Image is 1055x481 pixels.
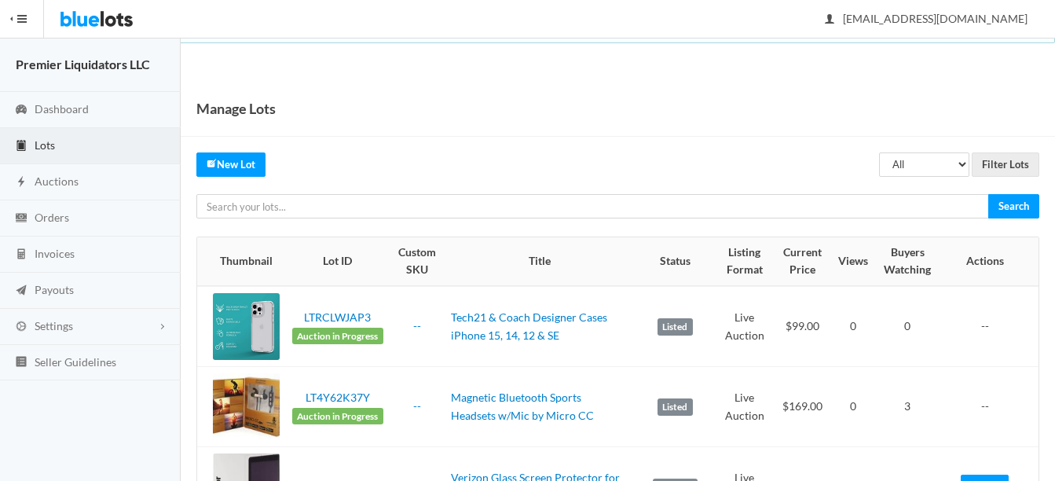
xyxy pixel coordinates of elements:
[35,138,55,152] span: Lots
[304,310,371,324] a: LTRCLWJAP3
[451,391,594,422] a: Magnetic Bluetooth Sports Headsets w/Mic by Micro CC
[658,398,693,416] label: Listed
[941,237,1039,286] th: Actions
[16,57,150,72] strong: Premier Liquidators LLC
[445,237,635,286] th: Title
[826,12,1028,25] span: [EMAIL_ADDRESS][DOMAIN_NAME]
[35,319,73,332] span: Settings
[774,237,832,286] th: Current Price
[35,283,74,296] span: Payouts
[832,286,874,367] td: 0
[774,286,832,367] td: $99.00
[207,158,217,168] ion-icon: create
[988,194,1039,218] input: Search
[822,13,837,28] ion-icon: person
[13,284,29,299] ion-icon: paper plane
[832,367,874,447] td: 0
[35,174,79,188] span: Auctions
[716,367,774,447] td: Live Auction
[35,102,89,116] span: Dashboard
[774,367,832,447] td: $169.00
[716,237,774,286] th: Listing Format
[413,319,421,332] a: --
[196,97,276,120] h1: Manage Lots
[874,237,941,286] th: Buyers Watching
[292,328,383,345] span: Auction in Progress
[196,194,989,218] input: Search your lots...
[13,320,29,335] ion-icon: cog
[306,391,370,404] a: LT4Y62K37Y
[941,367,1039,447] td: --
[635,237,716,286] th: Status
[451,310,607,342] a: Tech21 & Coach Designer Cases iPhone 15, 14, 12 & SE
[292,408,383,425] span: Auction in Progress
[972,152,1039,177] input: Filter Lots
[13,175,29,190] ion-icon: flash
[35,355,116,369] span: Seller Guidelines
[286,237,390,286] th: Lot ID
[716,286,774,367] td: Live Auction
[874,367,941,447] td: 3
[35,247,75,260] span: Invoices
[413,399,421,413] a: --
[13,355,29,370] ion-icon: list box
[13,139,29,154] ion-icon: clipboard
[832,237,874,286] th: Views
[196,152,266,177] a: createNew Lot
[13,211,29,226] ion-icon: cash
[197,237,286,286] th: Thumbnail
[13,248,29,263] ion-icon: calculator
[35,211,69,224] span: Orders
[658,318,693,336] label: Listed
[390,237,445,286] th: Custom SKU
[13,103,29,118] ion-icon: speedometer
[874,286,941,367] td: 0
[941,286,1039,367] td: --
